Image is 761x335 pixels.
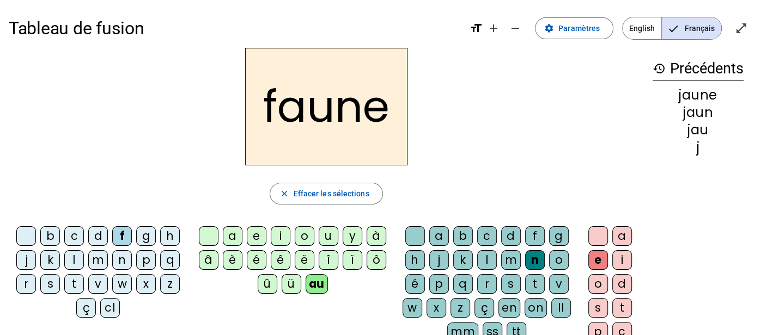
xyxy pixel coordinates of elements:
[735,22,748,35] mat-icon: open_in_full
[136,274,156,294] div: x
[622,17,722,40] mat-button-toggle-group: Language selection
[588,298,608,318] div: s
[525,298,547,318] div: on
[136,226,156,246] div: g
[453,274,473,294] div: q
[295,250,314,270] div: ë
[474,298,494,318] div: ç
[453,250,473,270] div: k
[112,274,132,294] div: w
[477,274,497,294] div: r
[199,250,218,270] div: â
[40,274,60,294] div: s
[653,106,744,119] div: jaun
[477,250,497,270] div: l
[405,250,425,270] div: h
[16,274,36,294] div: r
[319,250,338,270] div: î
[544,23,554,33] mat-icon: settings
[306,274,328,294] div: au
[588,274,608,294] div: o
[453,226,473,246] div: b
[295,226,314,246] div: o
[549,274,569,294] div: v
[223,250,242,270] div: è
[427,298,446,318] div: x
[136,250,156,270] div: p
[64,274,84,294] div: t
[525,226,545,246] div: f
[112,226,132,246] div: f
[40,226,60,246] div: b
[653,62,666,75] mat-icon: history
[343,250,362,270] div: ï
[64,250,84,270] div: l
[76,298,96,318] div: ç
[483,17,504,39] button: Augmenter la taille de la police
[504,17,526,39] button: Diminuer la taille de la police
[245,48,407,165] h2: faune
[501,226,521,246] div: d
[160,250,180,270] div: q
[403,298,422,318] div: w
[549,226,569,246] div: g
[247,226,266,246] div: e
[470,22,483,35] mat-icon: format_size
[549,250,569,270] div: o
[429,250,449,270] div: j
[16,250,36,270] div: j
[429,226,449,246] div: a
[588,250,608,270] div: e
[160,274,180,294] div: z
[662,17,721,39] span: Français
[653,123,744,137] div: jau
[612,274,632,294] div: d
[623,17,661,39] span: English
[525,274,545,294] div: t
[88,226,108,246] div: d
[112,250,132,270] div: n
[501,250,521,270] div: m
[612,298,632,318] div: t
[367,250,386,270] div: ô
[271,226,290,246] div: i
[282,274,301,294] div: ü
[88,274,108,294] div: v
[477,226,497,246] div: c
[270,183,382,204] button: Effacer les sélections
[247,250,266,270] div: é
[730,17,752,39] button: Entrer en plein écran
[487,22,500,35] mat-icon: add
[223,226,242,246] div: a
[653,89,744,102] div: jaune
[319,226,338,246] div: u
[653,141,744,154] div: j
[343,226,362,246] div: y
[498,298,520,318] div: en
[612,226,632,246] div: a
[9,11,461,46] h1: Tableau de fusion
[40,250,60,270] div: k
[367,226,386,246] div: à
[279,189,289,198] mat-icon: close
[405,274,425,294] div: é
[160,226,180,246] div: h
[535,17,613,39] button: Paramètres
[525,250,545,270] div: n
[88,250,108,270] div: m
[653,57,744,81] h3: Précédents
[612,250,632,270] div: i
[551,298,571,318] div: ll
[258,274,277,294] div: û
[558,22,600,35] span: Paramètres
[450,298,470,318] div: z
[100,298,120,318] div: cl
[293,187,369,200] span: Effacer les sélections
[64,226,84,246] div: c
[509,22,522,35] mat-icon: remove
[501,274,521,294] div: s
[271,250,290,270] div: ê
[429,274,449,294] div: p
